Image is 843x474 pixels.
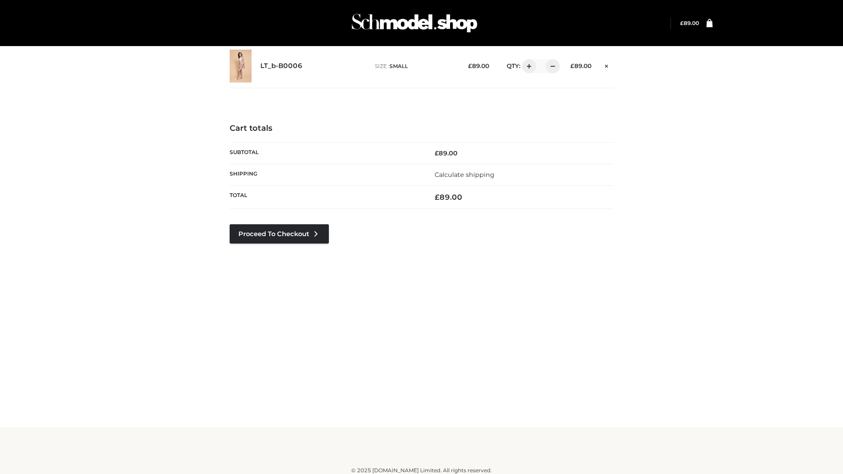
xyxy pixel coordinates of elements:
p: size : [375,62,454,70]
th: Shipping [230,164,421,185]
span: £ [435,149,439,157]
span: £ [435,193,440,201]
th: Subtotal [230,142,421,164]
a: Calculate shipping [435,171,494,179]
span: SMALL [389,63,408,69]
bdi: 89.00 [435,149,458,157]
bdi: 89.00 [468,62,489,69]
a: Proceed to Checkout [230,224,329,244]
img: Schmodel Admin 964 [349,6,480,40]
div: QTY: [498,59,557,73]
a: LT_b-B0006 [260,62,303,70]
h4: Cart totals [230,124,613,133]
bdi: 89.00 [435,193,462,201]
a: £89.00 [680,20,699,26]
bdi: 89.00 [680,20,699,26]
span: £ [680,20,684,26]
bdi: 89.00 [570,62,591,69]
span: £ [468,62,472,69]
a: Remove this item [600,59,613,71]
span: £ [570,62,574,69]
th: Total [230,186,421,209]
img: LT_b-B0006 - SMALL [230,50,252,83]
